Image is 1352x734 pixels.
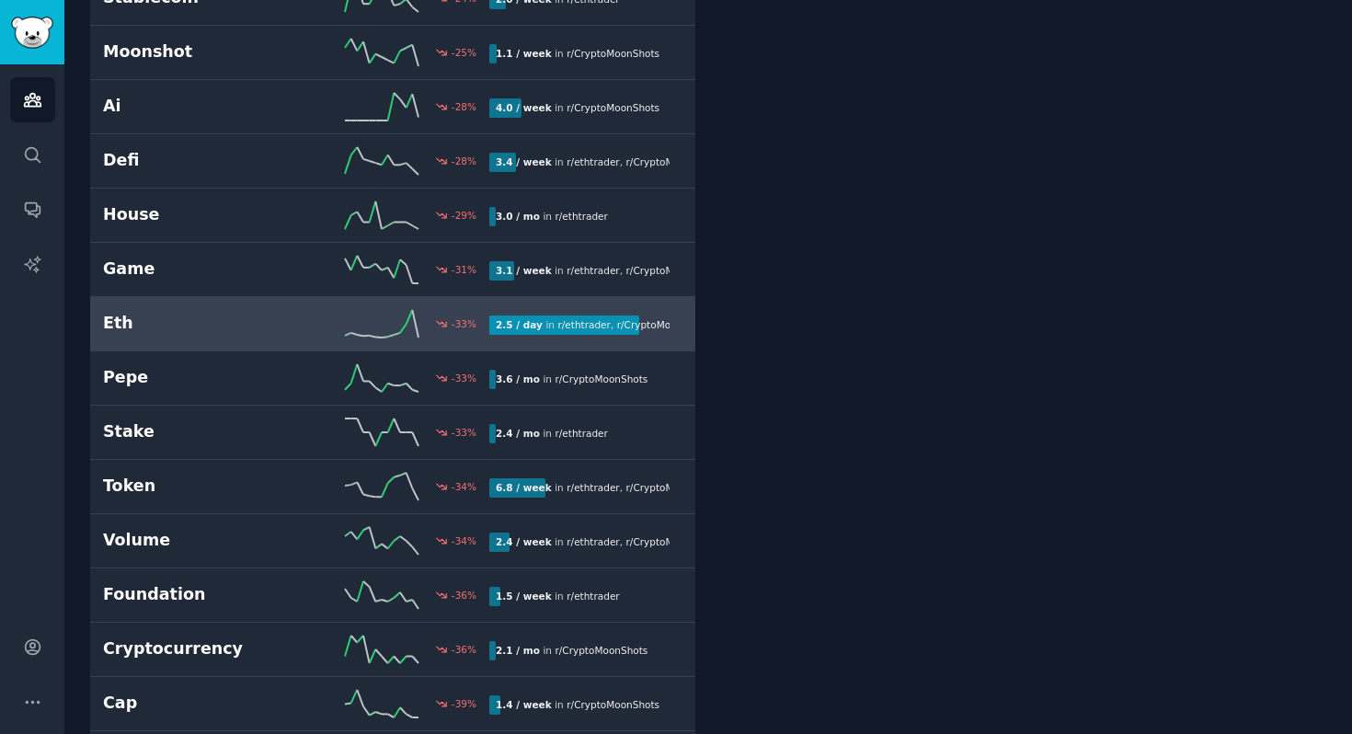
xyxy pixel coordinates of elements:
span: , [620,265,623,276]
div: -31 % [452,263,476,276]
div: in [489,533,670,552]
span: r/ CryptoMoonShots [626,265,719,276]
h2: Volume [103,529,296,552]
h2: Token [103,475,296,498]
img: GummySearch logo [11,17,53,49]
div: in [489,641,654,660]
b: 1.1 / week [496,48,552,59]
h2: Moonshot [103,40,296,63]
h2: Stake [103,420,296,443]
span: , [620,156,623,167]
span: r/ CryptoMoonShots [567,48,659,59]
span: r/ CryptoMoonShots [626,536,719,547]
span: r/ ethtrader [557,319,610,330]
div: -36 % [452,589,476,602]
span: r/ ethtrader [567,265,619,276]
b: 2.4 / mo [496,428,540,439]
h2: Defi [103,149,296,172]
span: r/ ethtrader [555,428,607,439]
div: in [489,44,666,63]
h2: Ai [103,95,296,118]
div: in [489,370,654,389]
span: r/ CryptoMoonShots [555,373,647,384]
div: -39 % [452,697,476,710]
h2: Pepe [103,366,296,389]
a: Foundation-36%1.5 / weekin r/ethtrader [90,568,695,623]
span: r/ CryptoMoonShots [626,482,719,493]
b: 2.1 / mo [496,645,540,656]
a: Cryptocurrency-36%2.1 / moin r/CryptoMoonShots [90,623,695,677]
span: r/ ethtrader [555,211,607,222]
div: -25 % [452,46,476,59]
h2: House [103,203,296,226]
a: Eth-33%2.5 / dayin r/ethtrader,r/CryptoMoonShots [90,297,695,351]
a: Ai-28%4.0 / weekin r/CryptoMoonShots [90,80,695,134]
b: 1.5 / week [496,591,552,602]
div: -34 % [452,480,476,493]
b: 3.0 / mo [496,211,540,222]
b: 2.4 / week [496,536,552,547]
h2: Cryptocurrency [103,637,296,660]
h2: Cap [103,692,296,715]
div: in [489,587,626,606]
b: 1.4 / week [496,699,552,710]
a: Stake-33%2.4 / moin r/ethtrader [90,406,695,460]
span: r/ ethtrader [567,156,619,167]
h2: Foundation [103,583,296,606]
div: -29 % [452,209,476,222]
b: 2.5 / day [496,319,543,330]
div: in [489,478,670,498]
a: Defi-28%3.4 / weekin r/ethtrader,r/CryptoMoonShots [90,134,695,189]
a: Pepe-33%3.6 / moin r/CryptoMoonShots [90,351,695,406]
div: in [489,207,614,226]
div: -33 % [452,372,476,384]
a: Token-34%6.8 / weekin r/ethtrader,r/CryptoMoonShots [90,460,695,514]
a: Cap-39%1.4 / weekin r/CryptoMoonShots [90,677,695,731]
span: r/ CryptoMoonShots [555,645,647,656]
b: 3.6 / mo [496,373,540,384]
span: r/ ethtrader [567,482,619,493]
span: , [611,319,613,330]
span: , [620,482,623,493]
span: , [620,536,623,547]
div: in [489,315,670,335]
b: 6.8 / week [496,482,552,493]
span: r/ ethtrader [567,536,619,547]
div: -33 % [452,426,476,439]
div: -34 % [452,534,476,547]
div: in [489,261,670,281]
h2: Game [103,258,296,281]
div: -33 % [452,317,476,330]
div: -28 % [452,100,476,113]
div: in [489,153,670,172]
a: Volume-34%2.4 / weekin r/ethtrader,r/CryptoMoonShots [90,514,695,568]
span: r/ CryptoMoonShots [626,156,719,167]
span: r/ ethtrader [567,591,619,602]
a: Game-31%3.1 / weekin r/ethtrader,r/CryptoMoonShots [90,243,695,297]
a: House-29%3.0 / moin r/ethtrader [90,189,695,243]
h2: Eth [103,312,296,335]
a: Moonshot-25%1.1 / weekin r/CryptoMoonShots [90,26,695,80]
b: 3.1 / week [496,265,552,276]
div: -28 % [452,155,476,167]
span: r/ CryptoMoonShots [617,319,710,330]
span: r/ CryptoMoonShots [567,699,659,710]
div: -36 % [452,643,476,656]
div: in [489,695,666,715]
b: 4.0 / week [496,102,552,113]
div: in [489,98,666,118]
span: r/ CryptoMoonShots [567,102,659,113]
div: in [489,424,614,443]
b: 3.4 / week [496,156,552,167]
